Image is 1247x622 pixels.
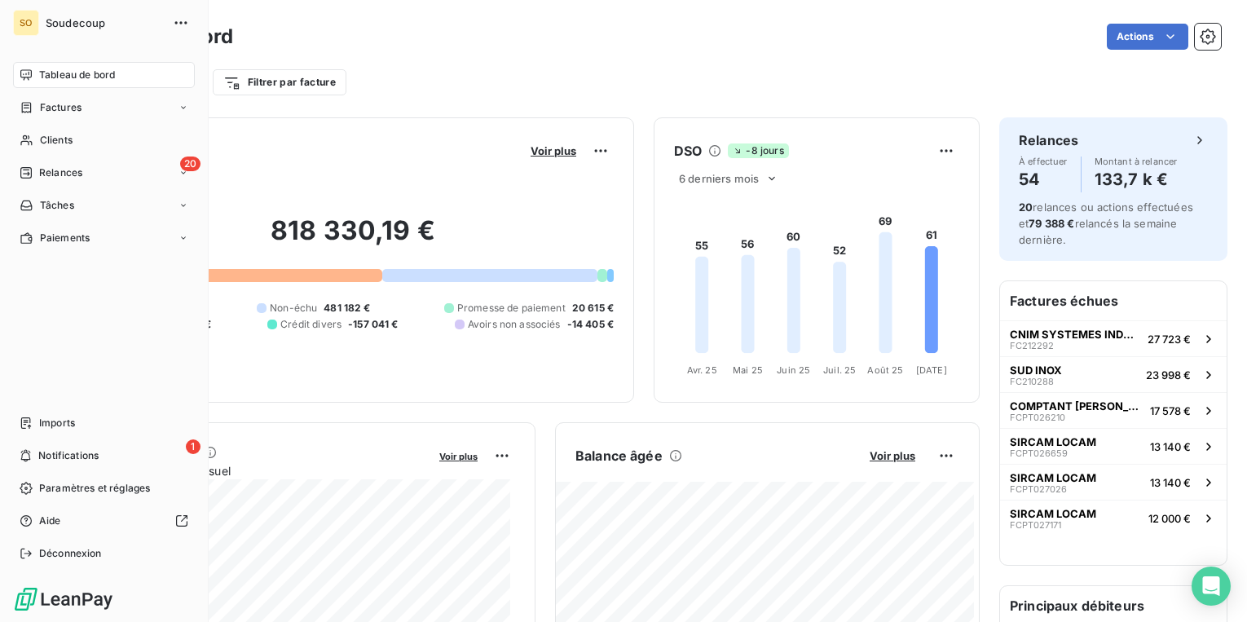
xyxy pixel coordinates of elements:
[1010,471,1096,484] span: SIRCAM LOCAM
[40,198,74,213] span: Tâches
[679,172,759,185] span: 6 derniers mois
[1010,507,1096,520] span: SIRCAM LOCAM
[38,448,99,463] span: Notifications
[1010,412,1065,422] span: FCPT026210
[1000,356,1227,392] button: SUD INOXFC21028823 998 €
[1095,157,1178,166] span: Montant à relancer
[526,143,581,158] button: Voir plus
[1148,512,1191,525] span: 12 000 €
[531,144,576,157] span: Voir plus
[1019,201,1193,246] span: relances ou actions effectuées et relancés la semaine dernière.
[92,462,428,479] span: Chiffre d'affaires mensuel
[870,449,915,462] span: Voir plus
[674,141,702,161] h6: DSO
[1010,341,1054,351] span: FC212292
[777,364,810,376] tspan: Juin 25
[13,10,39,36] div: SO
[1000,392,1227,428] button: COMPTANT [PERSON_NAME]FCPT02621017 578 €
[40,100,82,115] span: Factures
[1010,435,1096,448] span: SIRCAM LOCAM
[13,586,114,612] img: Logo LeanPay
[39,165,82,180] span: Relances
[1010,328,1141,341] span: CNIM SYSTEMES INDUSTRIELS LA SEYNE
[40,231,90,245] span: Paiements
[728,143,788,158] span: -8 jours
[1019,130,1078,150] h6: Relances
[180,157,200,171] span: 20
[1150,476,1191,489] span: 13 140 €
[823,364,856,376] tspan: Juil. 25
[280,317,341,332] span: Crédit divers
[39,416,75,430] span: Imports
[865,448,920,463] button: Voir plus
[1019,157,1068,166] span: À effectuer
[687,364,717,376] tspan: Avr. 25
[1010,364,1062,377] span: SUD INOX
[13,508,195,534] a: Aide
[270,301,317,315] span: Non-échu
[39,481,150,496] span: Paramètres et réglages
[572,301,614,315] span: 20 615 €
[1000,281,1227,320] h6: Factures échues
[213,69,346,95] button: Filtrer par facture
[733,364,763,376] tspan: Mai 25
[46,16,163,29] span: Soudecoup
[1000,464,1227,500] button: SIRCAM LOCAMFCPT02702613 140 €
[867,364,903,376] tspan: Août 25
[916,364,947,376] tspan: [DATE]
[1150,404,1191,417] span: 17 578 €
[1095,166,1178,192] h4: 133,7 k €
[1000,500,1227,536] button: SIRCAM LOCAMFCPT02717112 000 €
[1010,377,1054,386] span: FC210288
[1000,320,1227,356] button: CNIM SYSTEMES INDUSTRIELS LA SEYNEFC21229227 723 €
[1107,24,1188,50] button: Actions
[39,514,61,528] span: Aide
[324,301,370,315] span: 481 182 €
[468,317,561,332] span: Avoirs non associés
[348,317,399,332] span: -157 041 €
[92,214,614,263] h2: 818 330,19 €
[1192,567,1231,606] div: Open Intercom Messenger
[40,133,73,148] span: Clients
[1010,399,1143,412] span: COMPTANT [PERSON_NAME]
[1010,484,1067,494] span: FCPT027026
[439,451,478,462] span: Voir plus
[434,448,482,463] button: Voir plus
[1000,428,1227,464] button: SIRCAM LOCAMFCPT02665913 140 €
[1010,520,1061,530] span: FCPT027171
[457,301,566,315] span: Promesse de paiement
[567,317,614,332] span: -14 405 €
[1019,201,1033,214] span: 20
[1029,217,1074,230] span: 79 388 €
[1010,448,1068,458] span: FCPT026659
[1019,166,1068,192] h4: 54
[39,68,115,82] span: Tableau de bord
[575,446,663,465] h6: Balance âgée
[39,546,102,561] span: Déconnexion
[1146,368,1191,382] span: 23 998 €
[186,439,200,454] span: 1
[1150,440,1191,453] span: 13 140 €
[1148,333,1191,346] span: 27 723 €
